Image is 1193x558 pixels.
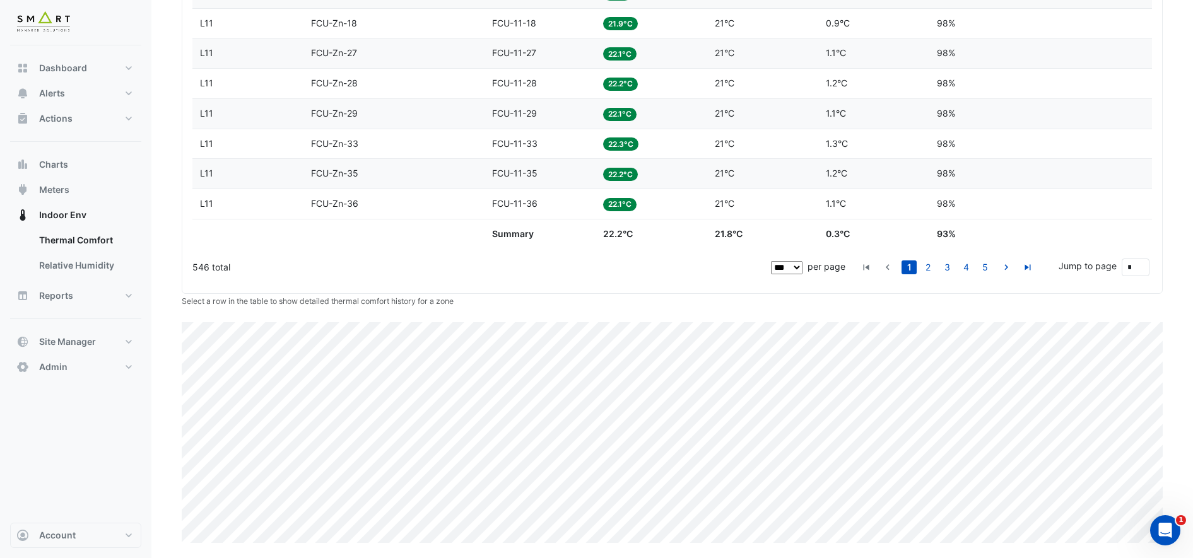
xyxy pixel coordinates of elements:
app-icon: Actions [16,112,29,125]
img: Company Logo [15,10,72,35]
li: page 2 [919,260,937,274]
span: FCU-11-33 [492,138,538,149]
span: FCU-11-28 [492,78,537,88]
app-icon: Reports [16,289,29,302]
app-icon: Meters [16,183,29,196]
span: 21°C [715,108,734,119]
span: 22.1°C [603,108,637,121]
span: 21.8°C [715,228,743,239]
a: 4 [958,260,973,274]
span: 98% [937,78,955,88]
a: Relative Humidity [29,253,141,278]
span: FCU-11-27 [492,47,536,58]
span: Alerts [39,87,65,100]
app-icon: Alerts [16,87,29,100]
iframe: Intercom live chat [1150,515,1180,545]
span: L11 [200,47,213,58]
div: 546 total [192,252,768,283]
span: 98% [937,47,955,58]
span: FCU-11-36 [492,198,538,209]
span: 98% [937,198,955,209]
button: Actions [10,106,141,131]
span: 21°C [715,138,734,149]
div: Summary [492,227,588,241]
span: per page [808,261,845,272]
button: Account [10,523,141,548]
span: L11 [200,108,213,119]
span: L11 [200,18,213,28]
span: FCU-Zn-29 [311,108,358,119]
button: Dashboard [10,55,141,81]
span: Site Manager [39,335,96,348]
span: FCU-Zn-27 [311,47,357,58]
span: 21°C [715,18,734,28]
app-icon: Charts [16,158,29,171]
span: 93% [937,228,956,239]
span: 21°C [715,47,734,58]
span: 22.2°C [603,78,638,91]
app-icon: Indoor Env [16,209,29,221]
span: FCU-Zn-18 [311,18,357,28]
span: 22.2°C [603,228,633,239]
a: 1 [902,260,917,274]
button: Charts [10,152,141,177]
span: FCU-Zn-36 [311,198,358,209]
button: Admin [10,354,141,380]
button: Site Manager [10,329,141,354]
a: Thermal Comfort [29,228,141,253]
span: 21°C [715,78,734,88]
div: Indoor Env [10,228,141,283]
li: page 5 [975,260,994,274]
a: 2 [920,260,936,274]
app-icon: Site Manager [16,335,29,348]
span: 1 [1176,515,1186,525]
span: Admin [39,361,68,373]
span: FCU-11-35 [492,168,538,178]
span: FCU-Zn-33 [311,138,358,149]
span: 98% [937,108,955,119]
span: 22.1°C [603,198,637,211]
span: 22.3°C [603,137,638,151]
span: 22.2°C [603,168,638,181]
span: FCU-Zn-35 [311,168,358,178]
span: Reports [39,289,73,302]
button: Alerts [10,81,141,106]
span: 98% [937,18,955,28]
button: Meters [10,177,141,202]
span: L11 [200,78,213,88]
span: 21°C [715,168,734,178]
span: FCU-11-18 [492,18,536,28]
li: page 1 [900,260,919,274]
span: 1.1°C [826,108,846,119]
span: 0.9°C [826,18,850,28]
label: Jump to page [1059,259,1117,272]
span: 1.1°C [826,47,846,58]
a: go to next page [999,260,1014,274]
span: FCU-11-29 [492,108,537,119]
a: 3 [939,260,955,274]
span: 98% [937,138,955,149]
span: L11 [200,168,213,178]
span: L11 [200,198,213,209]
span: 1.3°C [826,138,848,149]
span: Charts [39,158,68,171]
li: page 3 [937,260,956,274]
span: 21°C [715,198,734,209]
button: Indoor Env [10,202,141,228]
a: go to first page [859,260,874,274]
li: page 4 [956,260,975,274]
a: 5 [977,260,992,274]
span: 1.2°C [826,78,847,88]
span: 21.9°C [603,17,638,30]
span: Indoor Env [39,209,86,221]
app-icon: Dashboard [16,62,29,74]
button: Reports [10,283,141,308]
small: Select a row in the table to show detailed thermal comfort history for a zone [182,296,454,306]
app-icon: Admin [16,361,29,373]
span: Meters [39,183,69,196]
span: 98% [937,168,955,178]
span: 1.2°C [826,168,847,178]
span: FCU-Zn-28 [311,78,358,88]
span: L11 [200,138,213,149]
span: Account [39,529,76,542]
